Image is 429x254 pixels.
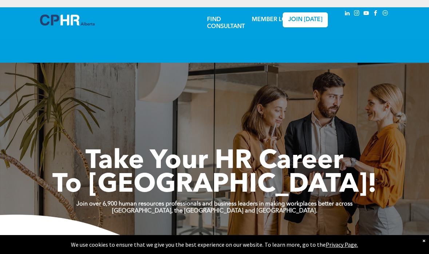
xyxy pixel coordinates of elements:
[362,9,370,19] a: youtube
[112,208,317,214] strong: [GEOGRAPHIC_DATA], the [GEOGRAPHIC_DATA] and [GEOGRAPHIC_DATA].
[86,148,343,175] span: Take Your HR Career
[353,9,361,19] a: instagram
[207,17,245,30] a: FIND CONSULTANT
[381,9,389,19] a: Social network
[372,9,380,19] a: facebook
[76,201,353,207] strong: Join over 6,900 human resources professionals and business leaders in making workplaces better ac...
[40,15,95,26] img: A blue and white logo for cp alberta
[283,12,328,27] a: JOIN [DATE]
[422,237,425,244] div: Dismiss notification
[252,17,297,23] a: MEMBER LOGIN
[343,9,351,19] a: linkedin
[326,241,358,248] a: Privacy Page.
[52,172,377,198] span: To [GEOGRAPHIC_DATA]!
[288,16,322,23] span: JOIN [DATE]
